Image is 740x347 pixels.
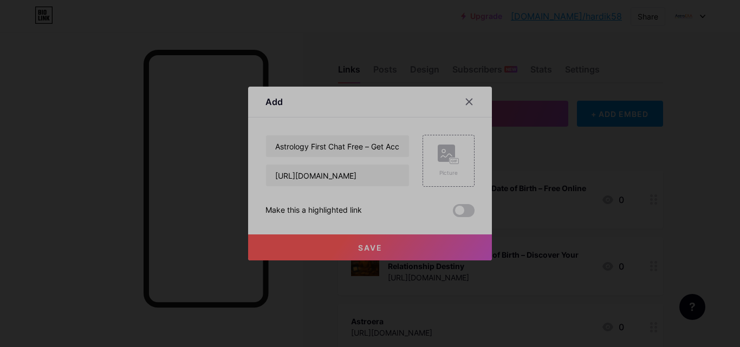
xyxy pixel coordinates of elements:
input: URL [266,165,409,186]
div: Make this a highlighted link [265,204,362,217]
div: Picture [438,169,459,177]
button: Save [248,234,492,260]
input: Title [266,135,409,157]
div: Add [265,95,283,108]
span: Save [358,243,382,252]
